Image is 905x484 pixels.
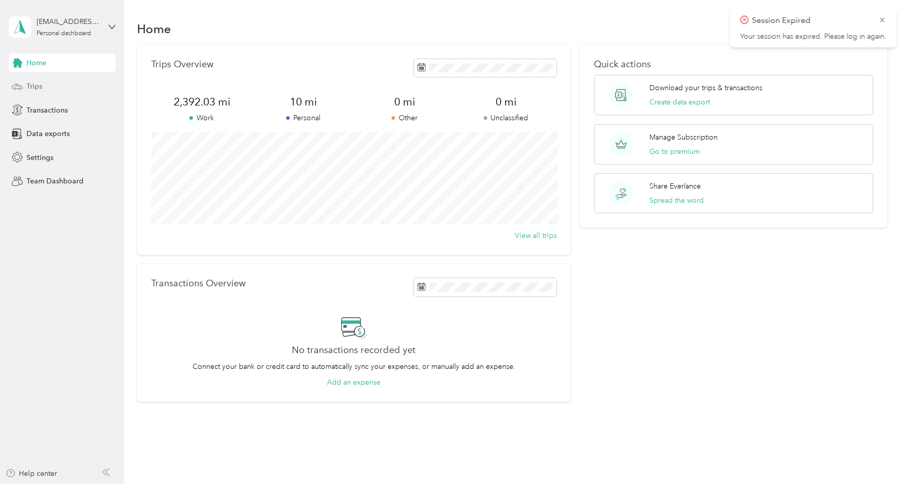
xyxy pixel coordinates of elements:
span: Trips [26,81,42,92]
p: Share Everlance [649,181,701,192]
button: Spread the word [649,195,704,206]
button: Add an expense [327,377,380,388]
h1: Home [137,23,171,34]
span: Settings [26,152,53,163]
span: 0 mi [354,95,455,109]
p: Download your trips & transactions [649,83,762,93]
p: Work [151,113,253,123]
p: Connect your bank or credit card to automatically sync your expenses, or manually add an expense. [193,361,515,372]
span: Transactions [26,105,68,116]
span: Home [26,58,46,68]
iframe: Everlance-gr Chat Button Frame [848,427,905,484]
h2: No transactions recorded yet [292,345,416,356]
p: Personal [253,113,354,123]
p: Transactions Overview [151,278,245,289]
div: [EMAIL_ADDRESS][DOMAIN_NAME] [37,16,100,27]
button: Help center [6,468,58,479]
span: Team Dashboard [26,176,84,186]
span: 10 mi [253,95,354,109]
button: View all trips [515,230,557,241]
p: Other [354,113,455,123]
span: Data exports [26,128,70,139]
p: Trips Overview [151,59,213,70]
span: 2,392.03 mi [151,95,253,109]
button: Create data export [649,97,710,107]
p: Manage Subscription [649,132,718,143]
p: Your session has expired. Please log in again. [741,32,887,41]
button: Go to premium [649,146,700,157]
p: Session Expired [752,14,871,27]
p: Quick actions [594,59,873,70]
div: Personal dashboard [37,31,91,37]
p: Unclassified [455,113,557,123]
span: 0 mi [455,95,557,109]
